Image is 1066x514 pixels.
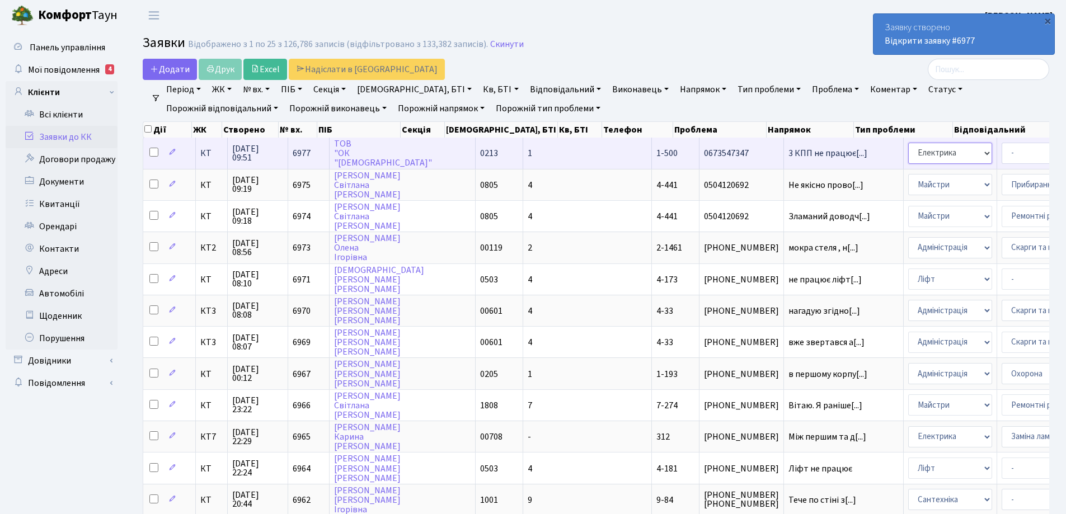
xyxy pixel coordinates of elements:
span: [DATE] 08:56 [232,239,283,257]
a: Виконавець [608,80,673,99]
span: [DATE] 23:22 [232,396,283,414]
span: [PHONE_NUMBER] [704,275,779,284]
span: Вітаю. Я раніше[...] [788,399,862,412]
span: 4 [528,179,532,191]
a: Повідомлення [6,372,118,394]
span: Мої повідомлення [28,64,100,76]
a: [PERSON_NAME]Карина[PERSON_NAME] [334,421,401,452]
span: 4 [528,210,532,223]
span: [PHONE_NUMBER] [704,370,779,379]
a: Контакти [6,238,118,260]
span: 00601 [480,336,503,348]
span: Додати [150,63,190,76]
b: [PERSON_NAME] [985,10,1053,22]
span: 4 [528,463,532,475]
span: КТ [200,464,223,473]
a: Тип проблеми [733,80,805,99]
b: Комфорт [38,6,92,24]
span: 0673547347 [704,149,779,158]
th: Телефон [602,122,673,138]
span: 7-274 [656,399,678,412]
span: 0205 [480,368,498,380]
th: Тип проблеми [854,122,953,138]
span: [DATE] 22:29 [232,428,283,446]
span: Тече по стіні з[...] [788,494,856,506]
a: [PERSON_NAME][PERSON_NAME][PERSON_NAME] [334,453,401,484]
span: 6977 [293,147,311,159]
span: 2 [528,242,532,254]
span: 9-84 [656,494,673,506]
span: 0503 [480,273,498,286]
a: Додати [143,59,197,80]
span: Панель управління [30,41,105,54]
span: 3 КПП не працює[...] [788,147,867,159]
span: Не якісно прово[...] [788,179,863,191]
th: ПІБ [317,122,400,138]
img: logo.png [11,4,34,27]
span: 6965 [293,431,311,443]
span: 00708 [480,431,503,443]
a: Статус [924,80,967,99]
a: Порожній напрямок [393,99,489,118]
a: Кв, БТІ [478,80,523,99]
span: [PHONE_NUMBER] [704,401,779,410]
a: Секція [309,80,350,99]
span: 9 [528,494,532,506]
span: [DATE] 09:51 [232,144,283,162]
a: Відкрити заявку #6977 [885,35,975,47]
a: Клієнти [6,81,118,103]
a: ЖК [208,80,236,99]
span: 00119 [480,242,503,254]
a: Адреси [6,260,118,282]
a: Щоденник [6,305,118,327]
span: 4 [528,273,532,286]
a: [PERSON_NAME][PERSON_NAME][PERSON_NAME] [334,327,401,358]
th: Секція [401,122,445,138]
span: [DATE] 08:07 [232,333,283,351]
span: [DATE] 08:10 [232,270,283,288]
span: 4 [528,336,532,348]
span: [DATE] 22:24 [232,459,283,477]
a: [DEMOGRAPHIC_DATA], БТІ [353,80,476,99]
span: 4-33 [656,305,673,317]
span: КТ [200,401,223,410]
span: [DATE] 09:18 [232,208,283,225]
a: Період [162,80,205,99]
span: 6975 [293,179,311,191]
a: Документи [6,171,118,193]
span: 4 [528,305,532,317]
span: 1 [528,368,532,380]
span: КТ [200,275,223,284]
span: 6973 [293,242,311,254]
span: КТ3 [200,306,223,315]
span: 4-181 [656,463,678,475]
span: 0805 [480,210,498,223]
th: Кв, БТІ [558,122,602,138]
span: Ліфт не працює [788,464,899,473]
span: 6966 [293,399,311,412]
span: КТ [200,181,223,190]
a: [PERSON_NAME]Світлана[PERSON_NAME] [334,201,401,232]
span: Зламаний доводч[...] [788,210,870,223]
span: 4-173 [656,273,678,286]
a: Порушення [6,327,118,350]
span: [PHONE_NUMBER] [PHONE_NUMBER] [704,491,779,508]
a: Договори продажу [6,148,118,171]
span: 0504120692 [704,181,779,190]
a: Скинути [490,39,524,50]
a: [PERSON_NAME][PERSON_NAME][PERSON_NAME] [334,359,401,390]
a: Довідники [6,350,118,372]
a: Excel [243,59,287,80]
span: 00601 [480,305,503,317]
span: [PHONE_NUMBER] [704,306,779,315]
span: 4-33 [656,336,673,348]
a: Орендарі [6,215,118,238]
span: КТ2 [200,243,223,252]
span: мокра стеля , н[...] [788,242,858,254]
a: Порожній тип проблеми [491,99,605,118]
th: Створено [222,122,278,138]
span: 6970 [293,305,311,317]
a: [PERSON_NAME][PERSON_NAME][PERSON_NAME] [334,295,401,327]
span: 0504120692 [704,212,779,221]
span: [PHONE_NUMBER] [704,432,779,441]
